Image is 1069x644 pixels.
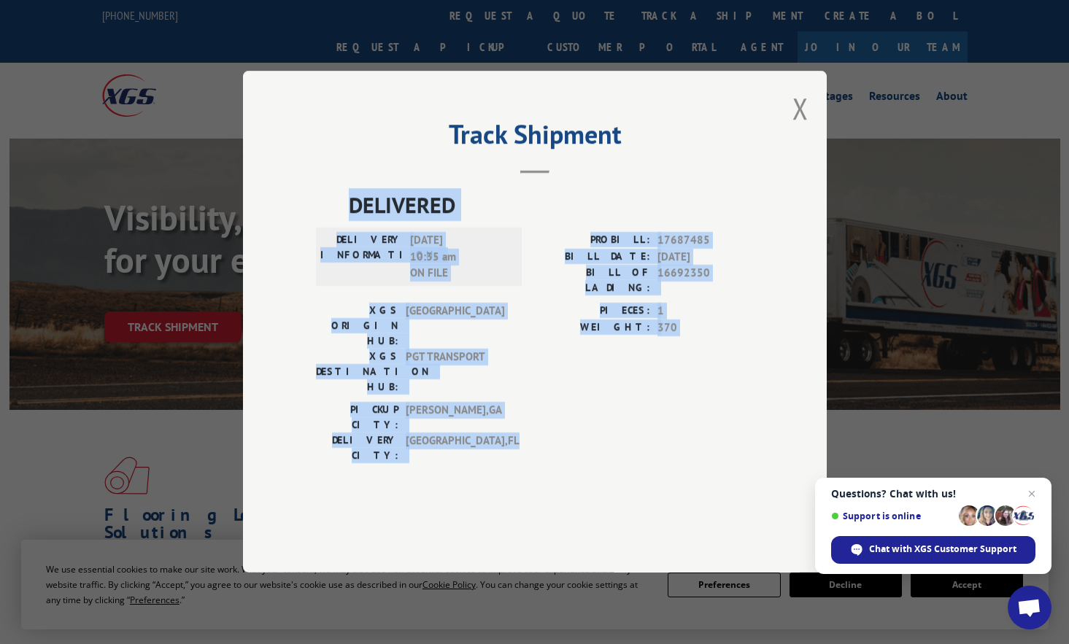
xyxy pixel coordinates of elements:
span: 16692350 [657,265,754,296]
span: [GEOGRAPHIC_DATA] [406,303,504,349]
span: 370 [657,319,754,336]
span: 1 [657,303,754,320]
button: Close modal [792,89,808,128]
span: Support is online [831,511,954,521]
label: BILL DATE: [535,249,650,265]
div: Open chat [1008,586,1051,629]
label: PICKUP CITY: [316,403,398,433]
span: PGT TRANSPORT [406,349,504,395]
span: [DATE] [657,249,754,265]
span: Questions? Chat with us! [831,488,1035,500]
span: Chat with XGS Customer Support [869,543,1016,556]
label: DELIVERY INFORMATION: [320,233,403,282]
label: XGS ORIGIN HUB: [316,303,398,349]
h2: Track Shipment [316,124,754,152]
span: 17687485 [657,233,754,249]
label: BILL OF LADING: [535,265,650,296]
span: DELIVERED [349,189,754,222]
label: PROBILL: [535,233,650,249]
label: WEIGHT: [535,319,650,336]
label: PIECES: [535,303,650,320]
span: Close chat [1023,485,1041,503]
span: [PERSON_NAME] , GA [406,403,504,433]
span: [GEOGRAPHIC_DATA] , FL [406,433,504,464]
div: Chat with XGS Customer Support [831,536,1035,564]
label: DELIVERY CITY: [316,433,398,464]
span: [DATE] 10:35 am ON FILE [410,233,509,282]
label: XGS DESTINATION HUB: [316,349,398,395]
